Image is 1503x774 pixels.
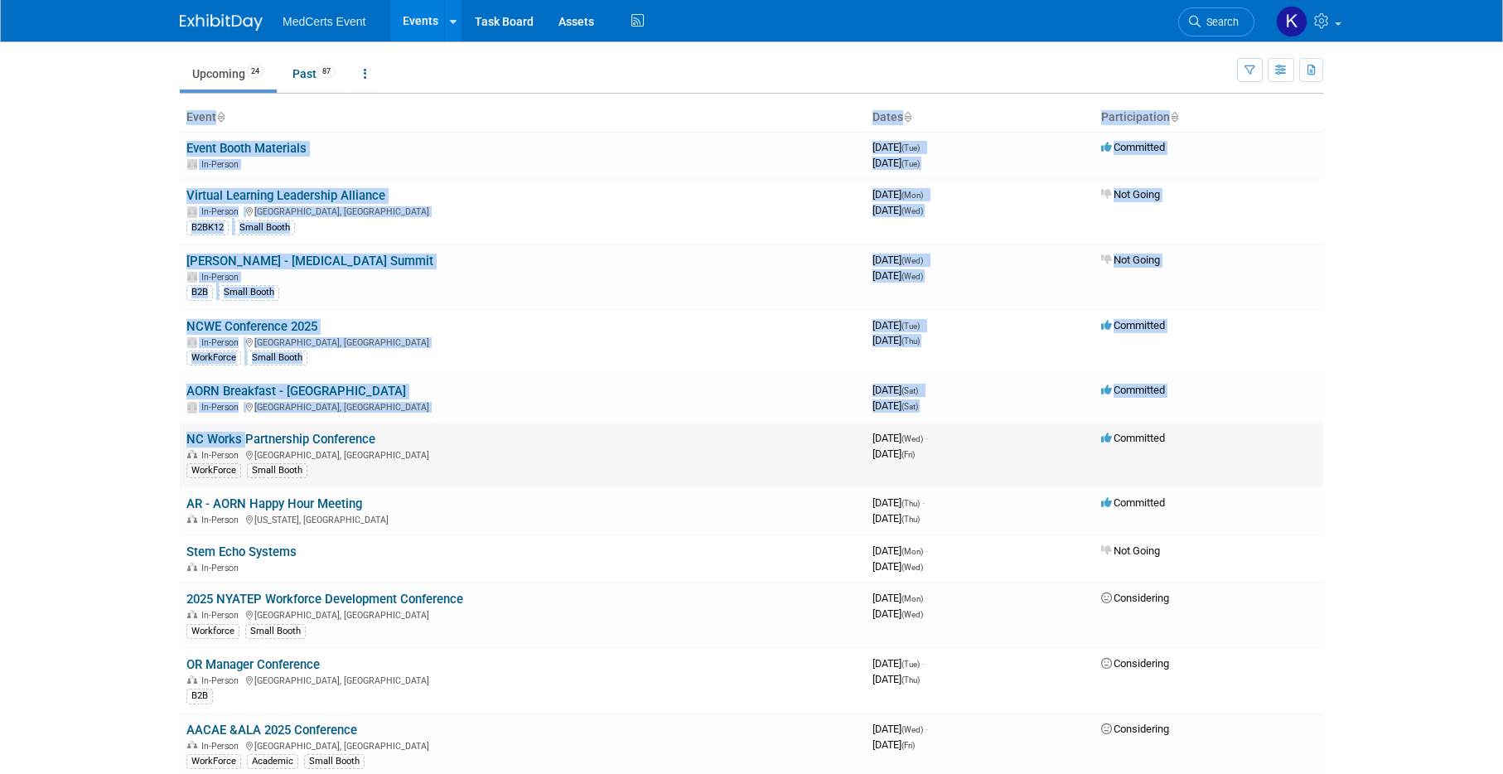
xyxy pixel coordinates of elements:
[872,319,925,331] span: [DATE]
[219,285,279,300] div: Small Booth
[872,673,920,685] span: [DATE]
[186,673,859,686] div: [GEOGRAPHIC_DATA], [GEOGRAPHIC_DATA]
[201,675,244,686] span: In-Person
[901,256,923,265] span: (Wed)
[1095,104,1323,132] th: Participation
[186,738,859,752] div: [GEOGRAPHIC_DATA], [GEOGRAPHIC_DATA]
[247,351,307,365] div: Small Booth
[201,206,244,217] span: In-Person
[304,754,365,769] div: Small Booth
[901,741,915,750] span: (Fri)
[186,141,307,156] a: Event Booth Materials
[903,110,911,123] a: Sort by Start Date
[901,660,920,669] span: (Tue)
[180,14,263,31] img: ExhibitDay
[1101,141,1165,153] span: Committed
[186,384,406,399] a: AORN Breakfast - [GEOGRAPHIC_DATA]
[186,624,239,639] div: Workforce
[901,547,923,556] span: (Mon)
[922,657,925,670] span: -
[872,188,928,201] span: [DATE]
[186,544,297,559] a: Stem Echo Systems
[901,386,918,395] span: (Sat)
[866,104,1095,132] th: Dates
[1101,544,1160,557] span: Not Going
[901,402,918,411] span: (Sat)
[201,402,244,413] span: In-Person
[186,657,320,672] a: OR Manager Conference
[872,723,928,735] span: [DATE]
[872,269,923,282] span: [DATE]
[246,65,264,78] span: 24
[1101,723,1169,735] span: Considering
[1101,657,1169,670] span: Considering
[317,65,336,78] span: 87
[925,432,928,444] span: -
[201,741,244,752] span: In-Person
[247,754,298,769] div: Academic
[186,399,859,413] div: [GEOGRAPHIC_DATA], [GEOGRAPHIC_DATA]
[186,335,859,348] div: [GEOGRAPHIC_DATA], [GEOGRAPHIC_DATA]
[901,272,923,281] span: (Wed)
[901,594,923,603] span: (Mon)
[216,110,225,123] a: Sort by Event Name
[187,402,197,410] img: In-Person Event
[201,450,244,461] span: In-Person
[187,159,197,167] img: In-Person Event
[901,675,920,685] span: (Thu)
[187,741,197,749] img: In-Person Event
[901,563,923,572] span: (Wed)
[186,254,433,268] a: [PERSON_NAME] - [MEDICAL_DATA] Summit
[872,399,918,412] span: [DATE]
[872,141,925,153] span: [DATE]
[901,450,915,459] span: (Fri)
[921,384,923,396] span: -
[872,254,928,266] span: [DATE]
[187,450,197,458] img: In-Person Event
[901,206,923,215] span: (Wed)
[201,272,244,283] span: In-Person
[180,58,277,89] a: Upcoming24
[901,322,920,331] span: (Tue)
[180,104,866,132] th: Event
[1170,110,1178,123] a: Sort by Participation Type
[901,434,923,443] span: (Wed)
[922,496,925,509] span: -
[1276,6,1307,37] img: Kayla Haack
[901,515,920,524] span: (Thu)
[901,191,923,200] span: (Mon)
[186,432,375,447] a: NC Works Partnership Conference
[925,544,928,557] span: -
[925,592,928,604] span: -
[280,58,348,89] a: Past87
[925,723,928,735] span: -
[1101,496,1165,509] span: Committed
[872,204,923,216] span: [DATE]
[872,512,920,525] span: [DATE]
[901,725,923,734] span: (Wed)
[1101,319,1165,331] span: Committed
[925,254,928,266] span: -
[872,496,925,509] span: [DATE]
[201,563,244,573] span: In-Person
[1101,592,1169,604] span: Considering
[1101,188,1160,201] span: Not Going
[922,141,925,153] span: -
[245,624,306,639] div: Small Booth
[186,496,362,511] a: AR - AORN Happy Hour Meeting
[187,610,197,618] img: In-Person Event
[201,337,244,348] span: In-Person
[1178,7,1254,36] a: Search
[872,657,925,670] span: [DATE]
[187,563,197,571] img: In-Person Event
[872,157,920,169] span: [DATE]
[872,334,920,346] span: [DATE]
[186,285,213,300] div: B2B
[186,188,385,203] a: Virtual Learning Leadership Alliance
[186,512,859,525] div: [US_STATE], [GEOGRAPHIC_DATA]
[186,754,241,769] div: WorkForce
[186,204,859,217] div: [GEOGRAPHIC_DATA], [GEOGRAPHIC_DATA]
[1101,254,1160,266] span: Not Going
[901,159,920,168] span: (Tue)
[187,337,197,346] img: In-Person Event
